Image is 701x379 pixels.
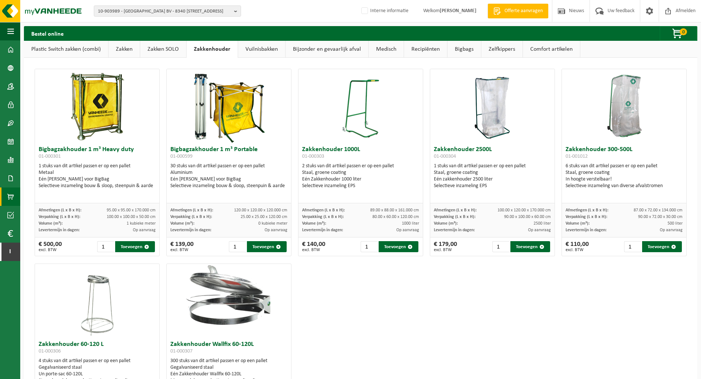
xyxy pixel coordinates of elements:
[94,6,241,17] button: 10-903989 - [GEOGRAPHIC_DATA] BV - 8340 [STREET_ADDRESS]
[170,228,211,232] span: Levertermijn in dagen:
[566,163,683,189] div: 6 stuks van dit artikel passen er op een pallet
[523,41,580,58] a: Comfort artikelen
[187,41,238,58] a: Zakkenhouder
[434,146,551,161] h3: Zakkenhouder 2500L
[566,176,683,183] div: In hoogte verstelbaar!
[229,241,246,252] input: 1
[97,241,114,252] input: 1
[566,169,683,176] div: Staal, groene coating
[24,41,108,58] a: Plastic Switch zakken (combi)
[98,6,231,17] span: 10-903989 - [GEOGRAPHIC_DATA] BV - 8340 [STREET_ADDRESS]
[503,7,545,15] span: Offerte aanvragen
[170,154,192,159] span: 01-000599
[238,41,285,58] a: Vuilnisbakken
[39,215,80,219] span: Verpakking (L x B x H):
[170,176,287,183] div: Eén [PERSON_NAME] voor BigBag
[127,221,156,226] span: 1 kubieke meter
[642,241,682,252] button: Toevoegen
[434,221,458,226] span: Volume (m³):
[566,241,589,252] div: € 110,00
[39,183,156,189] div: Selectieve inzameling bouw & sloop, steenpuin & aarde
[170,169,287,176] div: Aluminium
[379,241,418,252] button: Toevoegen
[434,248,457,252] span: excl. BTW
[115,241,155,252] button: Toevoegen
[534,221,551,226] span: 2500 liter
[170,208,213,212] span: Afmetingen (L x B x H):
[434,183,551,189] div: Selectieve inzameling EPS
[434,228,475,232] span: Levertermijn in dagen:
[39,364,156,371] div: Gegalvaniseerd staal
[434,169,551,176] div: Staal, groene coating
[302,154,324,159] span: 01-000303
[566,215,607,219] span: Verpakking (L x B x H):
[302,163,419,189] div: 2 stuks van dit artikel passen er op een pallet
[587,69,661,143] img: 01-001012
[660,228,683,232] span: Op aanvraag
[434,154,456,159] span: 01-000304
[39,228,79,232] span: Levertermijn in dagen:
[170,163,287,189] div: 30 stuks van dit artikel passen er op een pallet
[302,176,419,183] div: Eén Zakkenhouder 1000 liter
[107,215,156,219] span: 100.00 x 100.00 x 50.00 cm
[234,208,287,212] span: 120.00 x 120.00 x 120.000 cm
[566,221,590,226] span: Volume (m³):
[133,228,156,232] span: Op aanvraag
[634,208,683,212] span: 87.00 x 72.00 x 134.000 cm
[660,26,697,41] button: 0
[498,208,551,212] span: 100.00 x 120.00 x 170.000 cm
[302,221,326,226] span: Volume (m³):
[60,69,134,143] img: 01-000301
[492,241,510,252] input: 1
[109,41,140,58] a: Zakken
[170,348,192,354] span: 01-000307
[402,221,419,226] span: 1000 liter
[680,28,687,35] span: 0
[241,215,287,219] span: 25.00 x 25.00 x 120.00 cm
[434,163,551,189] div: 1 stuks van dit artikel passen er op een pallet
[39,341,156,356] h3: Zakkenhouder 60-120 L
[39,371,156,378] div: Un porte-sac 60-120L
[369,41,404,58] a: Medisch
[434,215,475,219] span: Verpakking (L x B x H):
[396,228,419,232] span: Op aanvraag
[39,163,156,189] div: 1 stuks van dit artikel passen er op een pallet
[302,146,419,161] h3: Zakkenhouder 1000L
[286,41,368,58] a: Bijzonder en gevaarlijk afval
[39,169,156,176] div: Metaal
[170,248,194,252] span: excl. BTW
[140,41,186,58] a: Zakken SOLO
[447,41,481,58] a: Bigbags
[434,208,477,212] span: Afmetingen (L x B x H):
[566,154,588,159] span: 01-001012
[79,264,116,337] img: 01-000306
[302,215,344,219] span: Verpakking (L x B x H):
[170,146,287,161] h3: Bigbagzakhouder 1 m³ Portable
[440,8,477,14] strong: [PERSON_NAME]
[370,208,419,212] span: 89.00 x 88.00 x 161.000 cm
[302,169,419,176] div: Staal, groene coating
[39,154,61,159] span: 01-000301
[170,183,287,189] div: Selectieve inzameling bouw & sloop, steenpuin & aarde
[39,348,61,354] span: 01-000306
[481,41,523,58] a: Zelfkippers
[302,228,343,232] span: Levertermijn in dagen:
[372,215,419,219] span: 80.00 x 60.00 x 120.00 cm
[39,208,81,212] span: Afmetingen (L x B x H):
[7,243,13,261] span: I
[528,228,551,232] span: Op aanvraag
[170,215,212,219] span: Verpakking (L x B x H):
[39,176,156,183] div: Eén [PERSON_NAME] voor BigBag
[474,69,511,143] img: 01-000304
[488,4,548,18] a: Offerte aanvragen
[39,241,62,252] div: € 500,00
[342,69,379,143] img: 01-000303
[434,241,457,252] div: € 179,00
[107,208,156,212] span: 95.00 x 95.00 x 170.000 cm
[668,221,683,226] span: 500 liter
[170,371,287,378] div: Eén Zakkenhouder Wallfix 60-120L
[504,215,551,219] span: 90.00 x 100.00 x 60.00 cm
[360,6,408,17] label: Interne informatie
[258,221,287,226] span: 0 kubieke meter
[170,221,194,226] span: Volume (m³):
